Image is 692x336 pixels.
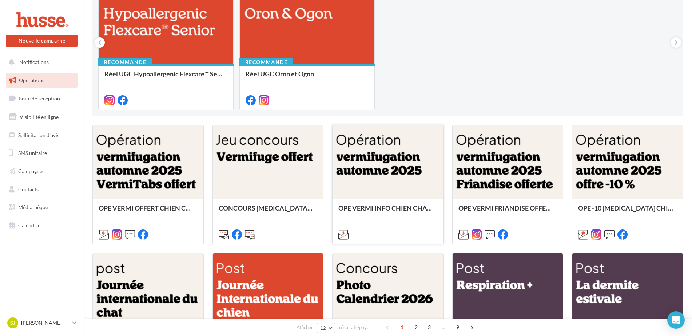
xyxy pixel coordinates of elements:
span: Visibilité en ligne [20,114,59,120]
button: Notifications [4,55,76,70]
button: Nouvelle campagne [6,35,78,47]
p: [PERSON_NAME] [21,319,69,327]
span: Campagnes [18,168,44,174]
div: Recommandé [239,58,293,66]
a: SMS unitaire [4,145,79,161]
span: Contacts [18,186,39,192]
a: Sollicitation d'avis [4,128,79,143]
a: Contacts [4,182,79,197]
span: 12 [320,325,326,331]
div: OPE VERMI FRIANDISE OFFERTE CHIEN CHAT AUTOMNE [458,204,557,219]
span: Calendrier [18,222,43,228]
div: CONCOURS [MEDICAL_DATA] OFFERT AUTOMNE 2025 [219,204,318,219]
div: Open Intercom Messenger [667,311,685,329]
a: Visibilité en ligne [4,109,79,125]
span: SMS unitaire [18,150,47,156]
span: Notifications [19,59,49,65]
a: Calendrier [4,218,79,233]
div: OPE -10 [MEDICAL_DATA] CHIEN CHAT AUTOMNE [578,204,677,219]
span: résultats/page [339,324,369,331]
div: Recommandé [98,58,152,66]
span: Opérations [19,77,44,83]
a: Médiathèque [4,200,79,215]
div: Réel UGC Oron et Ogon [246,70,369,85]
span: 1 [396,321,408,333]
div: Réel UGC Hypoallergenic Flexcare™ Senior [104,70,227,85]
a: Sj [PERSON_NAME] [6,316,78,330]
span: 3 [423,321,435,333]
span: Boîte de réception [19,95,60,101]
span: Médiathèque [18,204,48,210]
span: 9 [452,321,464,333]
div: OPE VERMI INFO CHIEN CHAT AUTOMNE [338,204,437,219]
a: Boîte de réception [4,91,79,106]
a: Opérations [4,73,79,88]
a: Campagnes [4,164,79,179]
span: 2 [410,321,422,333]
span: ... [438,321,449,333]
button: 12 [317,323,335,333]
span: Afficher [297,324,313,331]
div: OPE VERMI OFFERT CHIEN CHAT AUTOMNE [99,204,198,219]
span: Sollicitation d'avis [18,132,59,138]
span: Sj [10,319,15,327]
